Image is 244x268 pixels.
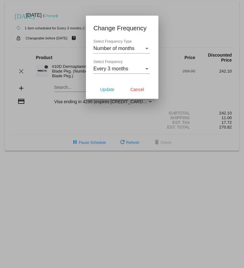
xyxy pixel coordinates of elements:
mat-select: Select Frequency [93,66,150,72]
button: Cancel [123,84,151,95]
span: Every 3 months [93,66,128,71]
h1: Change Frequency [93,23,151,33]
button: Update [93,84,121,95]
mat-select: Select Frequency Type [93,46,150,51]
span: Number of months [93,46,135,51]
span: Update [100,87,114,92]
span: Cancel [130,87,144,92]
